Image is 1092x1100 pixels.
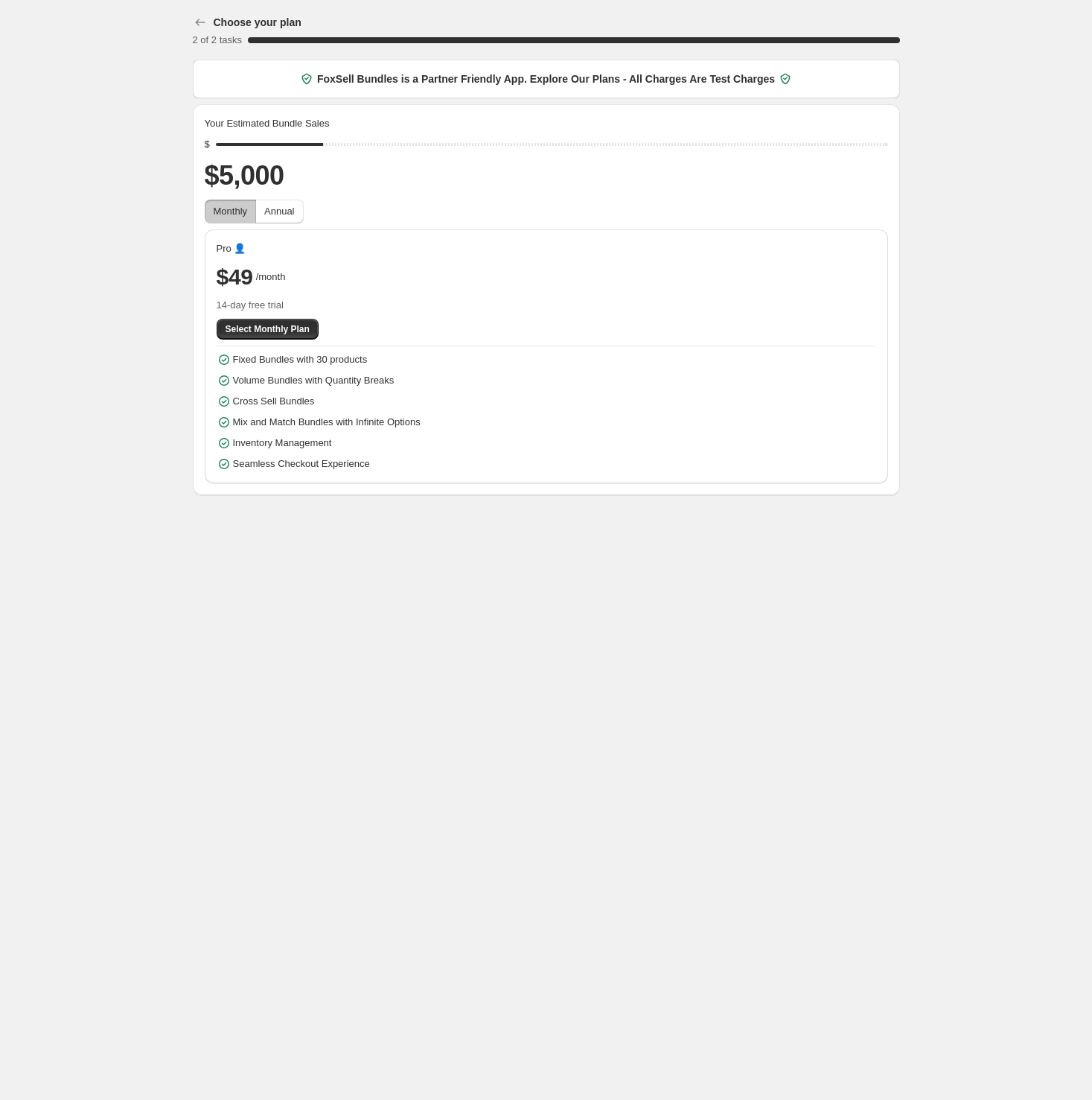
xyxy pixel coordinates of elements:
[233,436,332,451] span: Inventory Management
[233,352,368,367] span: Fixed Bundles with 30 products
[205,116,330,131] span: Your Estimated Bundle Sales
[233,373,395,388] span: Volume Bundles with Quantity Breaks
[217,298,876,313] span: 14-day free trial
[256,270,286,284] span: /month
[214,206,248,217] span: Monthly
[205,158,888,194] h2: $5,000
[233,394,315,409] span: Cross Sell Bundles
[193,34,242,45] span: 2 of 2 tasks
[217,262,253,292] span: $49
[205,200,257,223] button: Monthly
[233,415,421,430] span: Mix and Match Bundles with Infinite Options
[317,71,775,86] span: FoxSell Bundles is a Partner Friendly App. Explore Our Plans - All Charges Are Test Charges
[233,457,370,471] span: Seamless Checkout Experience
[255,200,303,223] button: Annual
[226,323,310,335] span: Select Monthly Plan
[205,137,210,152] div: $
[217,319,319,340] button: Select Monthly Plan
[264,206,294,217] span: Annual
[214,15,301,30] h3: Choose your plan
[217,241,246,256] span: Pro 👤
